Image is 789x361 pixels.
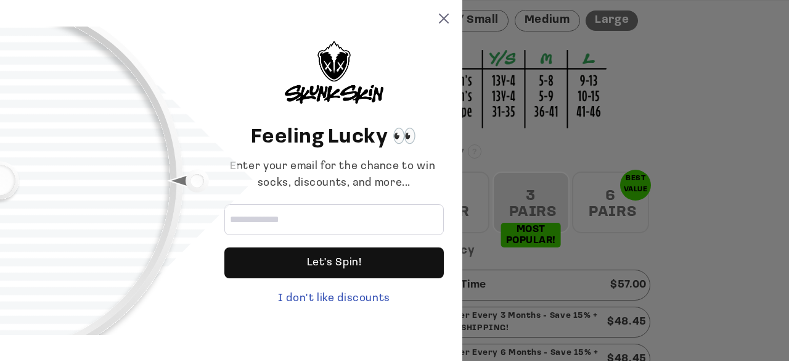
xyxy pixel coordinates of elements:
[285,41,383,104] img: logo
[307,247,362,278] div: Let's Spin!
[224,123,444,152] header: Feeling Lucky 👀
[224,247,444,278] div: Let's Spin!
[224,291,444,307] div: I don't like discounts
[224,204,444,235] input: Email address
[224,159,444,192] div: Enter your email for the chance to win socks, discounts, and more...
